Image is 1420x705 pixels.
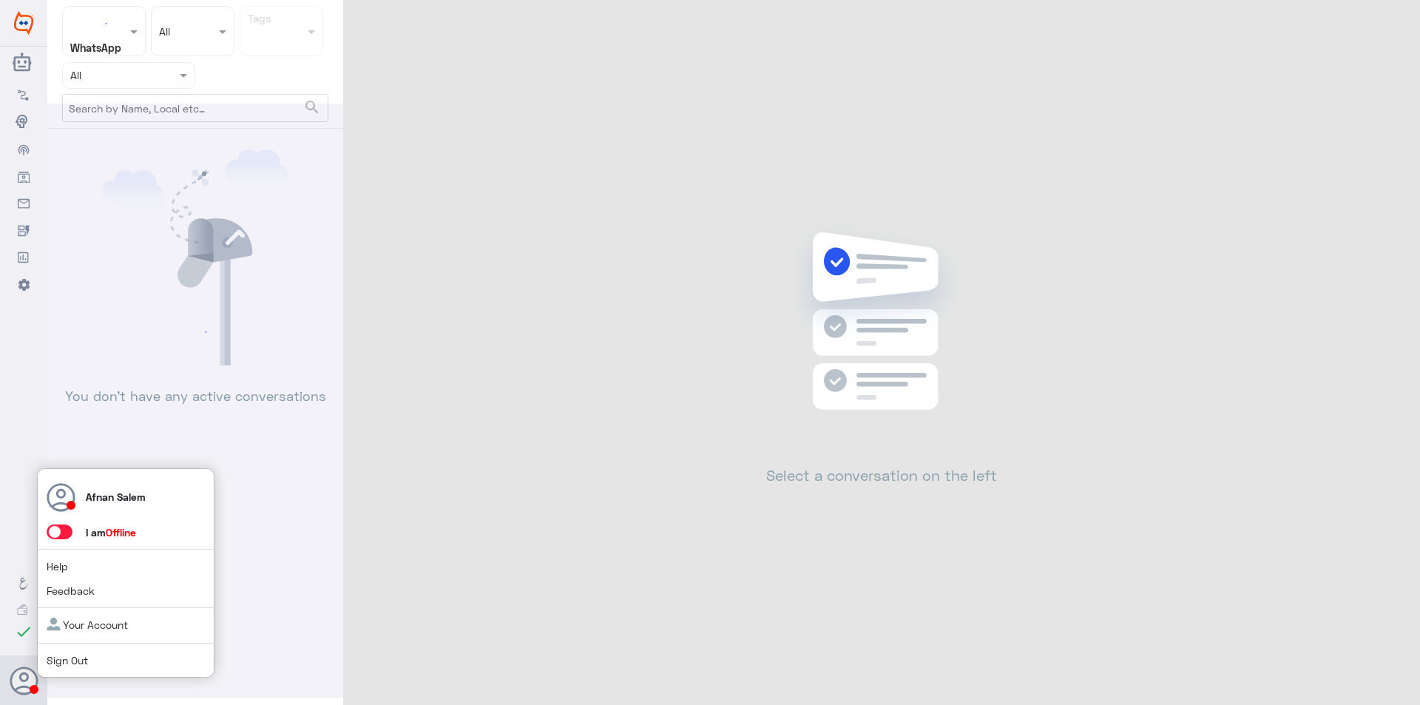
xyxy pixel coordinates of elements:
[766,466,997,484] h2: Select a conversation on the left
[106,526,136,539] span: Offline
[10,667,38,695] button: Avatar
[15,623,33,641] i: check
[63,95,328,121] input: Search by Name, Local etc…
[47,618,128,631] a: Your Account
[183,319,209,345] div: loading...
[47,584,95,597] a: Feedback
[47,560,68,573] a: Help
[86,526,136,539] span: I am
[70,41,121,54] b: WhatsApp
[14,11,33,35] img: Widebot Logo
[303,99,321,117] span: search
[86,489,146,505] p: Afnan Salem
[159,25,170,38] span: All
[47,654,88,667] a: Sign Out
[303,96,321,121] button: search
